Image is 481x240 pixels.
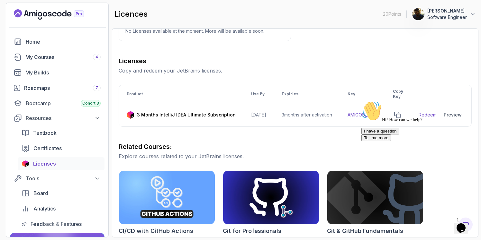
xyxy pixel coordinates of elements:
[31,220,82,228] span: Feedback & Features
[18,218,104,230] a: feedback
[340,103,385,127] td: AMIGOS_2025
[3,30,41,36] button: I have a question
[10,97,104,110] a: bootcamp
[340,85,385,103] th: Key
[359,98,475,211] iframe: chat widget
[10,51,104,64] a: courses
[223,227,281,236] h2: Git for Professionals
[243,103,274,127] td: [DATE]
[33,144,62,152] span: Certificates
[412,8,476,21] button: user profile image[PERSON_NAME]Software Engineer
[18,187,104,200] a: board
[33,129,57,137] span: Textbook
[26,38,101,46] div: Home
[14,9,99,20] a: Landing page
[3,19,64,24] span: Hi! How can we help?
[10,173,104,184] button: Tools
[119,171,215,224] img: CI/CD with GitHub Actions card
[119,152,472,160] p: Explore courses related to your JetBrains licenses.
[127,111,134,119] img: jetbrains icon
[327,171,423,224] img: Git & GitHub Fundamentals card
[327,227,403,236] h2: Git & GitHub Fundamentals
[18,157,104,170] a: licenses
[119,56,472,65] h3: Licenses
[33,205,56,212] span: Analytics
[10,66,104,79] a: builds
[119,67,472,74] p: Copy and redeem your JetBrains licenses.
[137,112,236,118] p: 3 Months IntelliJ IDEA Ultimate Subscription
[223,171,319,224] img: Git for Professionals card
[119,227,193,236] h2: CI/CD with GitHub Actions
[412,8,424,20] img: user profile image
[95,55,98,60] span: 4
[95,85,98,90] span: 7
[33,189,48,197] span: Board
[3,3,23,23] img: :wave:
[82,101,99,106] span: Cohort 3
[25,53,101,61] div: My Courses
[10,81,104,94] a: roadmaps
[274,85,340,103] th: Expiries
[33,160,56,167] span: Licenses
[22,160,29,167] img: jetbrains icon
[10,35,104,48] a: home
[274,103,340,127] td: 3 months after activation
[119,142,472,151] h3: Related Courses:
[10,112,104,124] button: Resources
[454,214,475,234] iframe: chat widget
[119,85,243,103] th: Product
[427,14,467,21] p: Software Engineer
[3,36,32,43] button: Tell me more
[427,8,467,14] p: [PERSON_NAME]
[114,9,148,19] h2: licences
[26,99,101,107] div: Bootcamp
[24,84,101,92] div: Roadmaps
[25,69,101,76] div: My Builds
[125,28,284,34] p: No Licenses available at the moment. More will be available soon.
[3,3,118,43] div: 👋Hi! How can we help?I have a questionTell me more
[18,202,104,215] a: analytics
[18,142,104,155] a: certificates
[18,126,104,139] a: textbook
[385,85,411,103] th: Copy Key
[243,85,274,103] th: Use By
[26,114,101,122] div: Resources
[26,175,101,182] div: Tools
[383,11,401,17] p: 20 Points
